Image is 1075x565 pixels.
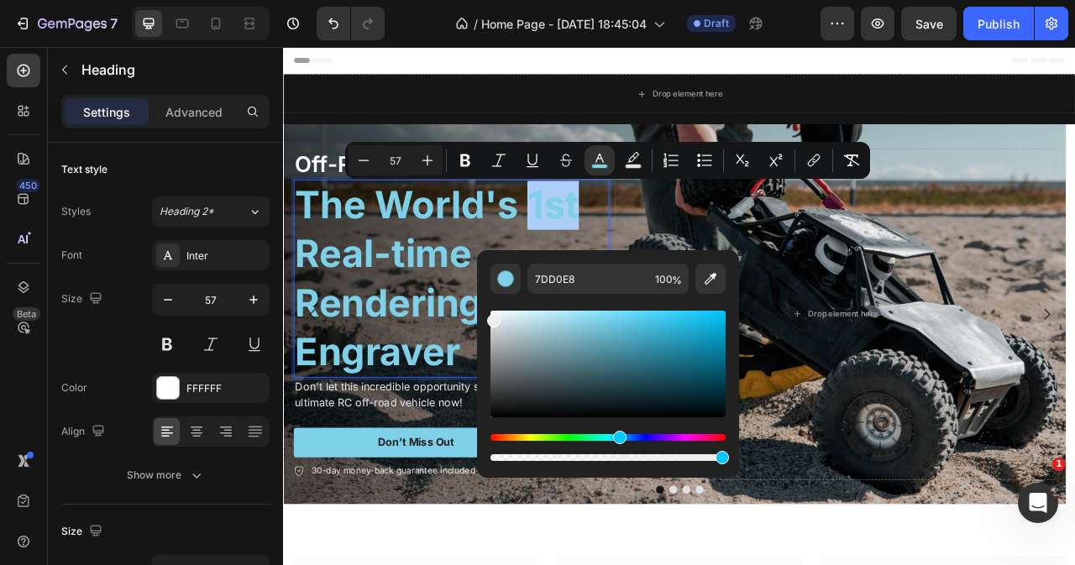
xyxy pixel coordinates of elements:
[901,7,957,40] button: Save
[481,15,647,33] span: Home Page - [DATE] 18:45:04
[667,333,756,347] div: Drop element here
[14,131,412,167] p: Off-Road Racer
[16,179,40,192] div: 450
[61,421,108,443] div: Align
[13,307,40,321] div: Beta
[160,204,214,219] span: Heading 2*
[81,60,263,80] p: Heading
[527,264,648,294] input: E.g FFFFFF
[119,494,217,512] div: Don’t Miss Out
[1018,483,1058,523] iframe: Intercom live chat
[61,460,270,490] button: Show more
[7,7,125,40] button: 7
[13,169,414,421] h2: Rich Text Editor. Editing area: main
[186,381,265,396] div: FFFFFF
[13,129,414,169] div: Rich Text Editor. Editing area: main
[963,7,1034,40] button: Publish
[13,484,323,522] button: Don’t Miss Out
[704,16,729,31] span: Draft
[186,248,265,264] div: Inter
[978,15,1020,33] div: Publish
[61,380,87,395] div: Color
[14,172,394,416] span: The World's 1st Real-time Rendering Laser Engraver
[672,271,682,290] span: %
[947,317,994,364] button: Carousel Next Arrow
[35,531,244,548] p: 30-day money-back guarantee included
[61,248,82,263] div: Font
[165,103,223,121] p: Advanced
[317,7,385,40] div: Undo/Redo
[345,142,870,179] div: Editor contextual toolbar
[14,422,412,463] p: Don't let this incredible opportunity slip away! Own the ultimate RC off-road vehicle now!
[283,47,1075,565] iframe: Design area
[61,204,91,219] div: Styles
[1052,458,1066,471] span: 1
[490,434,726,441] div: Hue
[61,162,107,177] div: Text style
[83,103,130,121] p: Settings
[469,53,558,66] div: Drop element here
[110,13,118,34] p: 7
[152,196,270,227] button: Heading 2*
[61,288,106,311] div: Size
[127,467,205,484] div: Show more
[61,521,106,543] div: Size
[915,17,943,31] span: Save
[13,317,60,364] button: Carousel Back Arrow
[474,15,478,33] span: /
